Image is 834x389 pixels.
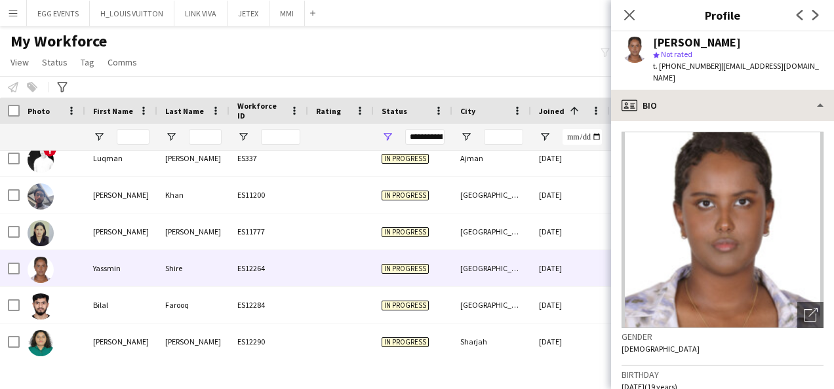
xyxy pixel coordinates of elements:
div: Shire [157,250,229,286]
button: EGG EVENTS [27,1,90,26]
button: Open Filter Menu [165,131,177,143]
div: [PERSON_NAME] [157,140,229,176]
div: ES12264 [229,250,308,286]
span: Joined [539,106,565,116]
a: Tag [75,54,100,71]
input: Workforce ID Filter Input [261,129,300,145]
button: Open Filter Menu [539,131,551,143]
span: In progress [382,154,429,164]
img: Myrna Abing [28,220,54,246]
span: Status [382,106,407,116]
span: View [10,56,29,68]
div: [DATE] [531,213,610,250]
h3: Profile [611,7,834,24]
span: Comms [108,56,137,68]
div: ES12284 [229,287,308,323]
div: [PERSON_NAME] [157,213,229,250]
div: [PERSON_NAME] [653,37,741,48]
div: Yassmin [85,250,157,286]
div: [PERSON_NAME] [85,324,157,360]
span: t. [PHONE_NUMBER] [653,61,721,71]
div: Ajman [452,140,531,176]
div: [GEOGRAPHIC_DATA] [452,213,531,250]
span: Not rated [661,49,692,59]
a: Status [37,54,73,71]
a: View [5,54,34,71]
h3: Birthday [622,369,824,380]
input: Last Name Filter Input [189,129,222,145]
input: Joined Filter Input [563,129,602,145]
button: Open Filter Menu [382,131,393,143]
div: Bio [611,90,834,121]
div: [DATE] [531,324,610,360]
span: City [460,106,475,116]
div: [GEOGRAPHIC_DATA] [452,177,531,213]
span: Photo [28,106,50,116]
button: Open Filter Menu [460,131,472,143]
button: Open Filter Menu [93,131,105,143]
div: [DATE] [531,250,610,286]
div: Open photos pop-in [797,302,824,328]
div: [DATE] [531,177,610,213]
input: First Name Filter Input [117,129,149,145]
button: Open Filter Menu [237,131,249,143]
span: Last Name [165,106,204,116]
span: | [EMAIL_ADDRESS][DOMAIN_NAME] [653,61,819,83]
div: Khan [157,177,229,213]
img: Jessica Soares [28,330,54,356]
span: Workforce ID [237,101,285,120]
div: [PERSON_NAME] [157,324,229,360]
span: First Name [93,106,133,116]
input: City Filter Input [484,129,523,145]
div: [GEOGRAPHIC_DATA] [452,250,531,286]
a: Comms [102,54,142,71]
button: H_LOUIS VUITTON [90,1,174,26]
div: ES11777 [229,213,308,250]
div: ES11200 [229,177,308,213]
span: In progress [382,191,429,200]
div: [PERSON_NAME] [85,213,157,250]
span: In progress [382,227,429,237]
div: Luqman [85,140,157,176]
span: In progress [382,264,429,274]
img: Yassmin Shire [28,257,54,283]
div: ES12290 [229,324,308,360]
div: Sharjah [452,324,531,360]
div: [DATE] [531,287,610,323]
span: ! [43,143,56,157]
app-action-btn: Advanced filters [54,79,70,95]
span: Rating [316,106,341,116]
h3: Gender [622,331,824,343]
div: [DATE] [531,140,610,176]
button: LINK VIVA [174,1,228,26]
span: In progress [382,301,429,310]
img: Bilal Farooq [28,293,54,320]
div: [GEOGRAPHIC_DATA] [452,287,531,323]
div: ES337 [229,140,308,176]
span: Status [42,56,68,68]
button: MMI [269,1,305,26]
span: Tag [81,56,94,68]
img: Crew avatar or photo [622,132,824,328]
div: Bilal [85,287,157,323]
img: Luqman Muhammad omar [28,147,54,173]
span: [DEMOGRAPHIC_DATA] [622,344,700,354]
span: My Workforce [10,31,107,51]
div: [PERSON_NAME] [85,177,157,213]
span: In progress [382,337,429,347]
div: Farooq [157,287,229,323]
img: Ali Ahmed Khan [28,183,54,210]
button: JETEX [228,1,269,26]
